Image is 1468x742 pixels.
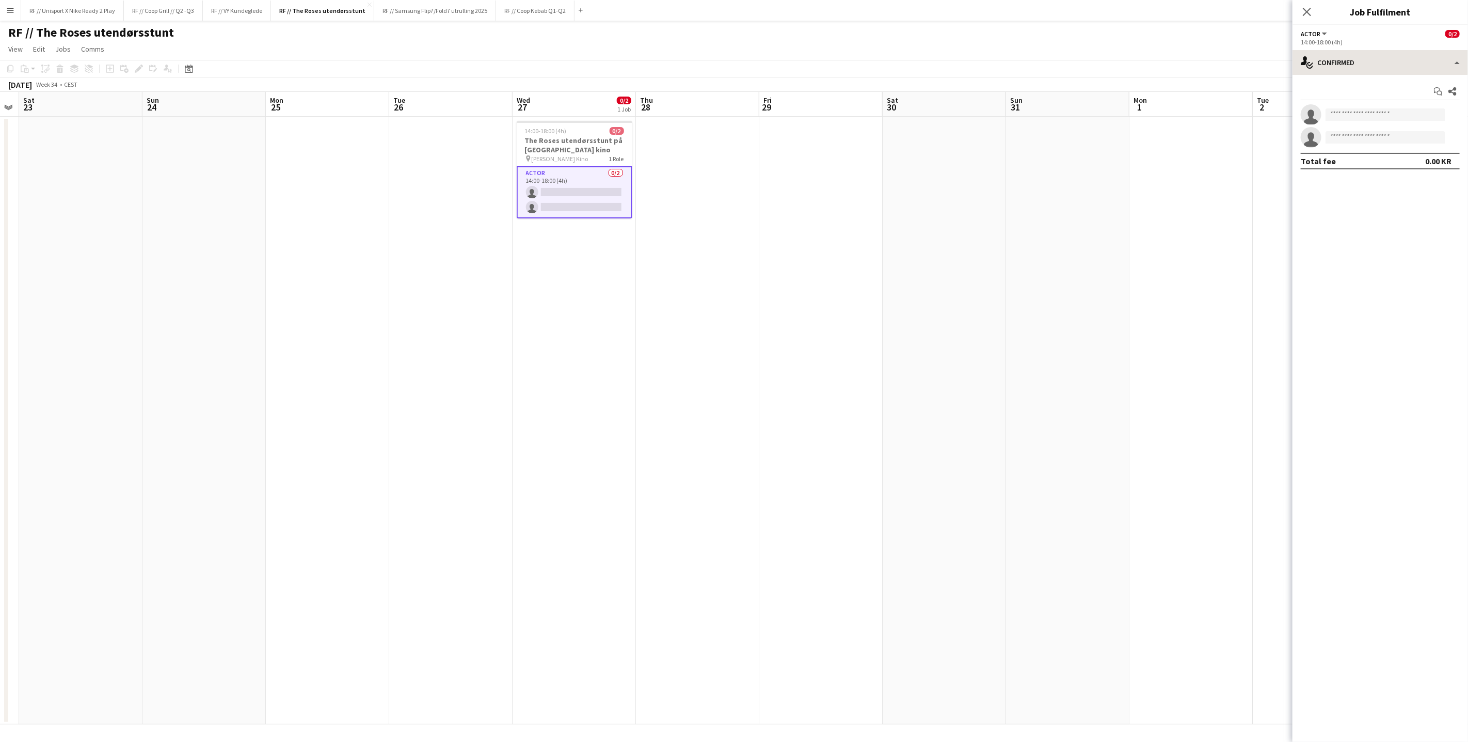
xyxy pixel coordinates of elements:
span: Jobs [55,44,71,54]
div: CEST [64,81,77,88]
div: 0.00 KR [1425,156,1451,166]
span: 23 [22,101,35,113]
span: 2 [1255,101,1269,113]
button: RF // VY Kundeglede [203,1,271,21]
span: Edit [33,44,45,54]
span: [PERSON_NAME] Kino [532,155,588,163]
h1: RF // The Roses utendørsstunt [8,25,174,40]
span: 30 [885,101,898,113]
h3: Job Fulfilment [1293,5,1468,19]
span: Sat [23,96,35,105]
a: Jobs [51,42,75,56]
span: Mon [270,96,283,105]
span: Sun [147,96,159,105]
div: Confirmed [1293,50,1468,75]
span: 1 [1132,101,1147,113]
span: 14:00-18:00 (4h) [525,127,567,135]
span: Sun [1010,96,1023,105]
span: 0/2 [610,127,624,135]
app-job-card: 14:00-18:00 (4h)0/2The Roses utendørsstunt på [GEOGRAPHIC_DATA] kino [PERSON_NAME] Kino1 RoleActo... [517,121,632,218]
span: Sat [887,96,898,105]
button: RF // Samsung Flip7/Fold7 utrulling 2025 [374,1,496,21]
span: 28 [639,101,653,113]
a: View [4,42,27,56]
span: Tue [393,96,405,105]
span: Wed [517,96,530,105]
span: 24 [145,101,159,113]
a: Comms [77,42,108,56]
h3: The Roses utendørsstunt på [GEOGRAPHIC_DATA] kino [517,136,632,154]
div: [DATE] [8,80,32,90]
div: 14:00-18:00 (4h) [1301,38,1460,46]
span: Week 34 [34,81,60,88]
span: Tue [1257,96,1269,105]
a: Edit [29,42,49,56]
span: 31 [1009,101,1023,113]
button: RF // Coop Grill // Q2 -Q3 [124,1,203,21]
span: Thu [640,96,653,105]
span: Mon [1134,96,1147,105]
app-card-role: Actor0/214:00-18:00 (4h) [517,166,632,218]
span: 27 [515,101,530,113]
button: Actor [1301,30,1329,38]
span: Fri [763,96,772,105]
span: View [8,44,23,54]
span: Actor [1301,30,1320,38]
span: 0/2 [617,97,631,104]
button: RF // The Roses utendørsstunt [271,1,374,21]
button: RF // Unisport X Nike Ready 2 Play [21,1,124,21]
span: 0/2 [1445,30,1460,38]
span: 1 Role [609,155,624,163]
span: 25 [268,101,283,113]
button: RF // Coop Kebab Q1-Q2 [496,1,575,21]
div: Total fee [1301,156,1336,166]
span: 29 [762,101,772,113]
span: Comms [81,44,104,54]
div: 1 Job [617,105,631,113]
span: 26 [392,101,405,113]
